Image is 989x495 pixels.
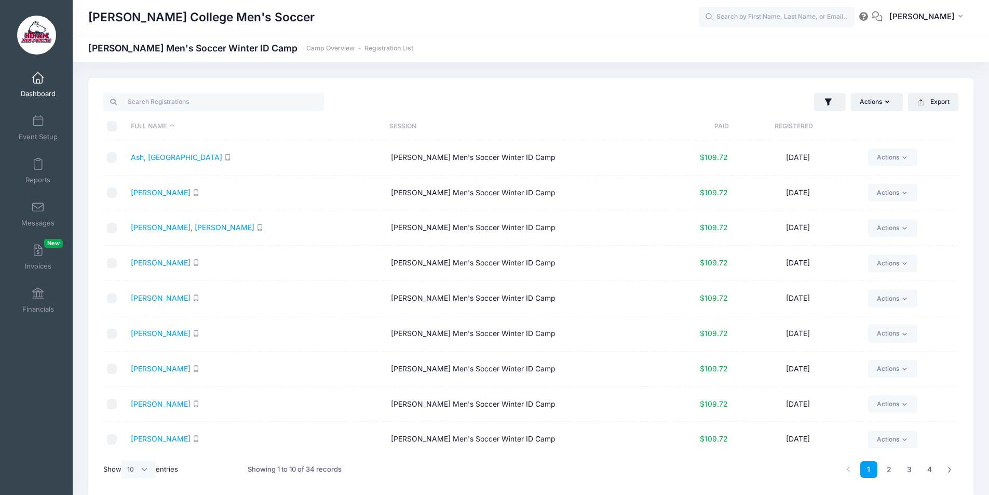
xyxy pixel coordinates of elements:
[364,45,413,52] a: Registration List
[860,461,877,478] a: 1
[13,110,63,146] a: Event Setup
[384,113,643,140] th: Session: activate to sort column ascending
[193,295,199,301] i: SMS enabled
[103,461,178,478] label: Show entries
[868,325,917,342] a: Actions
[729,113,858,140] th: Registered: activate to sort column ascending
[13,153,63,189] a: Reports
[224,154,231,160] i: SMS enabled
[21,89,56,98] span: Dashboard
[13,196,63,232] a: Messages
[88,43,413,53] h1: [PERSON_NAME] Men's Soccer Winter ID Camp
[386,316,646,352] td: [PERSON_NAME] Men's Soccer Winter ID Camp
[121,461,156,478] select: Showentries
[386,352,646,387] td: [PERSON_NAME] Men's Soccer Winter ID Camp
[13,66,63,103] a: Dashboard
[868,255,917,272] a: Actions
[131,399,191,408] a: [PERSON_NAME]
[883,5,973,29] button: [PERSON_NAME]
[13,282,63,318] a: Financials
[386,140,646,176] td: [PERSON_NAME] Men's Soccer Winter ID Camp
[131,223,254,232] a: [PERSON_NAME], [PERSON_NAME]
[733,387,863,422] td: [DATE]
[131,258,191,267] a: [PERSON_NAME]
[901,461,918,478] a: 3
[733,176,863,211] td: [DATE]
[700,364,728,373] span: $109.72
[88,5,315,29] h1: [PERSON_NAME] College Men's Soccer
[733,316,863,352] td: [DATE]
[700,399,728,408] span: $109.72
[131,329,191,338] a: [PERSON_NAME]
[386,281,646,316] td: [PERSON_NAME] Men's Soccer Winter ID Camp
[868,395,917,413] a: Actions
[306,45,355,52] a: Camp Overview
[386,176,646,211] td: [PERSON_NAME] Men's Soccer Winter ID Camp
[733,281,863,316] td: [DATE]
[193,330,199,337] i: SMS enabled
[733,210,863,246] td: [DATE]
[868,184,917,202] a: Actions
[700,293,728,302] span: $109.72
[889,11,955,22] span: [PERSON_NAME]
[126,113,384,140] th: Full Name: activate to sort column descending
[880,461,898,478] a: 2
[131,364,191,373] a: [PERSON_NAME]
[193,365,199,372] i: SMS enabled
[386,422,646,457] td: [PERSON_NAME] Men's Soccer Winter ID Camp
[13,239,63,275] a: InvoicesNew
[733,140,863,176] td: [DATE]
[643,113,729,140] th: Paid: activate to sort column ascending
[17,16,56,55] img: Hiram College Men's Soccer
[25,262,51,271] span: Invoices
[733,246,863,281] td: [DATE]
[700,329,728,338] span: $109.72
[386,387,646,422] td: [PERSON_NAME] Men's Soccer Winter ID Camp
[256,224,263,231] i: SMS enabled
[248,458,342,481] div: Showing 1 to 10 of 34 records
[386,246,646,281] td: [PERSON_NAME] Men's Soccer Winter ID Camp
[131,153,222,162] a: Ash, [GEOGRAPHIC_DATA]
[131,434,191,443] a: [PERSON_NAME]
[733,422,863,457] td: [DATE]
[868,431,917,448] a: Actions
[103,93,324,111] input: Search Registrations
[700,153,728,162] span: $109.72
[193,435,199,442] i: SMS enabled
[868,219,917,237] a: Actions
[699,7,855,28] input: Search by First Name, Last Name, or Email...
[908,93,958,111] button: Export
[386,210,646,246] td: [PERSON_NAME] Men's Soccer Winter ID Camp
[131,293,191,302] a: [PERSON_NAME]
[851,93,903,111] button: Actions
[131,188,191,197] a: [PERSON_NAME]
[19,132,58,141] span: Event Setup
[868,289,917,307] a: Actions
[700,258,728,267] span: $109.72
[700,223,728,232] span: $109.72
[21,219,55,228] span: Messages
[22,305,54,314] span: Financials
[193,400,199,407] i: SMS enabled
[25,176,50,184] span: Reports
[700,188,728,197] span: $109.72
[193,259,199,266] i: SMS enabled
[193,189,199,196] i: SMS enabled
[868,149,917,166] a: Actions
[733,352,863,387] td: [DATE]
[700,434,728,443] span: $109.72
[44,239,63,248] span: New
[868,360,917,378] a: Actions
[921,461,938,478] a: 4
